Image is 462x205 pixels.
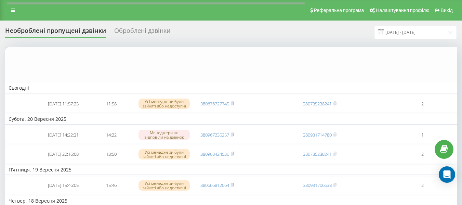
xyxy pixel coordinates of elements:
[439,166,455,183] div: Open Intercom Messenger
[303,182,332,188] a: 380931706638
[39,126,87,144] td: [DATE] 14:22:31
[87,145,135,163] td: 13:50
[87,176,135,194] td: 15:46
[200,132,229,138] a: 380967235257
[114,27,170,38] div: Оброблені дзвінки
[138,130,190,140] div: Менеджери не відповіли на дзвінок
[376,8,429,13] span: Налаштування профілю
[398,145,446,163] td: 2
[200,101,229,107] a: 380676727745
[5,27,106,38] div: Необроблені пропущені дзвінки
[39,95,87,113] td: [DATE] 11:57:23
[303,151,332,157] a: 380735238241
[200,182,229,188] a: 380666812064
[398,176,446,194] td: 2
[138,99,190,109] div: Усі менеджери були зайняті або недоступні
[87,126,135,144] td: 14:22
[138,180,190,191] div: Усі менеджери були зайняті або недоступні
[398,95,446,113] td: 2
[39,176,87,194] td: [DATE] 15:46:05
[87,95,135,113] td: 11:58
[398,126,446,144] td: 1
[200,151,229,157] a: 380968424536
[303,132,332,138] a: 380931714780
[303,101,332,107] a: 380735238241
[441,8,453,13] span: Вихід
[39,145,87,163] td: [DATE] 20:16:08
[314,8,364,13] span: Реферальна програма
[138,149,190,159] div: Усі менеджери були зайняті або недоступні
